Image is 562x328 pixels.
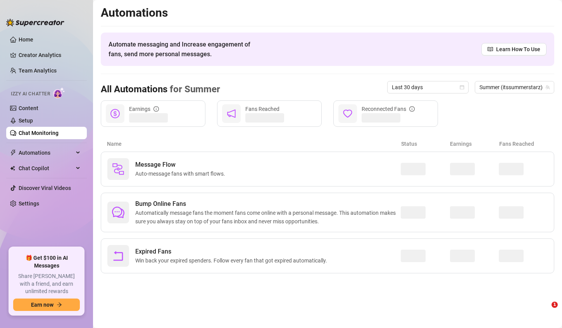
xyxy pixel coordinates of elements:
[450,140,499,148] article: Earnings
[19,162,74,174] span: Chat Copilot
[545,85,550,90] span: team
[19,117,33,124] a: Setup
[135,247,330,256] span: Expired Fans
[107,140,401,148] article: Name
[57,302,62,307] span: arrow-right
[153,106,159,112] span: info-circle
[13,273,80,295] span: Share [PERSON_NAME] with a friend, and earn unlimited rewards
[481,43,546,55] a: Learn How To Use
[19,36,33,43] a: Home
[392,81,464,93] span: Last 30 days
[13,299,80,311] button: Earn nowarrow-right
[112,163,124,175] img: svg%3e
[488,47,493,52] span: read
[135,209,401,226] span: Automatically message fans the moment fans come online with a personal message. This automation m...
[112,250,124,262] span: rollback
[401,140,450,148] article: Status
[362,105,415,113] div: Reconnected Fans
[19,185,71,191] a: Discover Viral Videos
[19,147,74,159] span: Automations
[13,254,80,269] span: 🎁 Get $100 in AI Messages
[135,256,330,265] span: Win back your expired spenders. Follow every fan that got expired automatically.
[409,106,415,112] span: info-circle
[110,109,120,118] span: dollar
[135,160,228,169] span: Message Flow
[101,5,554,20] h2: Automations
[10,150,16,156] span: thunderbolt
[536,302,554,320] iframe: Intercom live chat
[101,83,220,96] h3: All Automations
[10,166,15,171] img: Chat Copilot
[227,109,236,118] span: notification
[53,87,65,98] img: AI Chatter
[6,19,64,26] img: logo-BBDzfeDw.svg
[11,90,50,98] span: Izzy AI Chatter
[460,85,464,90] span: calendar
[19,67,57,74] a: Team Analytics
[245,106,279,112] span: Fans Reached
[112,206,124,219] span: comment
[167,84,220,95] span: for Summer
[552,302,558,308] span: 1
[499,140,548,148] article: Fans Reached
[19,200,39,207] a: Settings
[129,105,159,113] div: Earnings
[343,109,352,118] span: heart
[109,40,258,59] span: Automate messaging and Increase engagement of fans, send more personal messages.
[19,49,81,61] a: Creator Analytics
[496,45,540,54] span: Learn How To Use
[19,130,59,136] a: Chat Monitoring
[479,81,550,93] span: Summer (itssummerstarz)
[135,169,228,178] span: Auto-message fans with smart flows.
[31,302,53,308] span: Earn now
[19,105,38,111] a: Content
[135,199,401,209] span: Bump Online Fans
